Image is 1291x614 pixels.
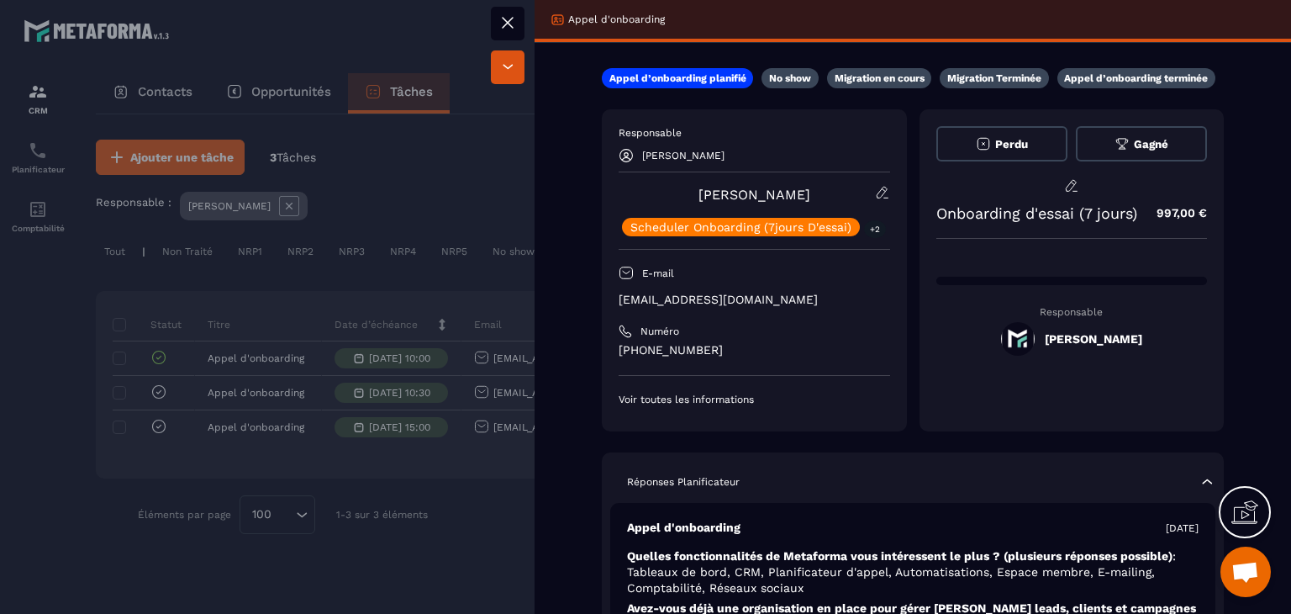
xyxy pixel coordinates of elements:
[627,548,1199,596] p: Quelles fonctionnalités de Metaforma vous intéressent le plus ? (plusieurs réponses possible)
[1064,71,1208,85] p: Appel d’onboarding terminée
[1076,126,1207,161] button: Gagné
[936,306,1208,318] p: Responsable
[642,267,674,280] p: E-mail
[864,220,886,238] p: +2
[698,187,810,203] a: [PERSON_NAME]
[835,71,925,85] p: Migration en cours
[936,126,1067,161] button: Perdu
[627,475,740,489] p: Réponses Planificateur
[627,549,1176,595] span: : Tableaux de bord, CRM, Planificateur d'appel, Automatisations, Espace membre, E-mailing, Compta...
[995,138,1028,151] span: Perdu
[642,150,725,161] p: [PERSON_NAME]
[619,342,890,358] p: [PHONE_NUMBER]
[1045,332,1142,346] h5: [PERSON_NAME]
[640,325,679,338] p: Numéro
[769,71,811,85] p: No show
[619,126,890,140] p: Responsable
[568,13,665,26] p: Appel d'onboarding
[619,393,890,406] p: Voir toutes les informations
[1166,521,1199,535] p: [DATE]
[947,71,1041,85] p: Migration Terminée
[1140,197,1207,230] p: 997,00 €
[1134,138,1168,151] span: Gagné
[627,520,740,536] p: Appel d'onboarding
[936,204,1137,222] p: Onboarding d'essai (7 jours)
[619,292,890,308] p: [EMAIL_ADDRESS][DOMAIN_NAME]
[1220,547,1271,597] div: Ouvrir le chat
[630,221,851,233] p: Scheduler Onboarding (7jours D'essai)
[609,71,746,85] p: Appel d’onboarding planifié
